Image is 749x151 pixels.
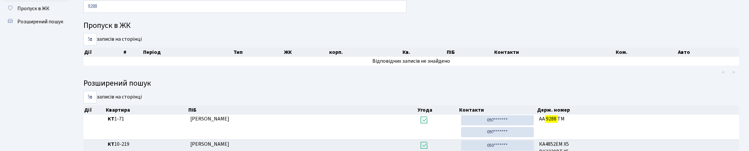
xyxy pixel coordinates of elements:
a: Пропуск в ЖК [3,2,69,15]
span: 10-219 [108,140,185,148]
select: записів на сторінці [84,33,97,46]
th: ПІБ [446,48,494,57]
th: Угода [417,105,459,115]
span: Пропуск в ЖК [17,5,49,12]
select: записів на сторінці [84,91,97,103]
th: Кв. [402,48,446,57]
th: Дії [84,105,105,115]
mark: 9288 [545,114,557,123]
span: [PERSON_NAME] [190,115,229,122]
th: Квартира [105,105,187,115]
label: записів на сторінці [84,33,142,46]
th: Дії [84,48,123,57]
span: 1-71 [108,115,185,123]
th: Контакти [459,105,536,115]
td: Відповідних записів не знайдено [84,57,739,66]
b: КТ [108,140,114,148]
input: Пошук [84,0,406,13]
th: # [123,48,142,57]
th: Держ. номер [536,105,739,115]
span: AA TM [539,115,737,123]
th: Ком. [615,48,678,57]
th: Авто [678,48,740,57]
h4: Пропуск в ЖК [84,21,739,31]
label: записів на сторінці [84,91,142,103]
span: Розширений пошук [17,18,63,25]
th: Контакти [494,48,615,57]
b: КТ [108,115,114,122]
a: Розширений пошук [3,15,69,28]
th: корп. [328,48,402,57]
h4: Розширений пошук [84,79,739,88]
th: Період [142,48,233,57]
th: ПІБ [188,105,417,115]
th: ЖК [283,48,329,57]
th: Тип [233,48,283,57]
span: [PERSON_NAME] [190,140,229,148]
